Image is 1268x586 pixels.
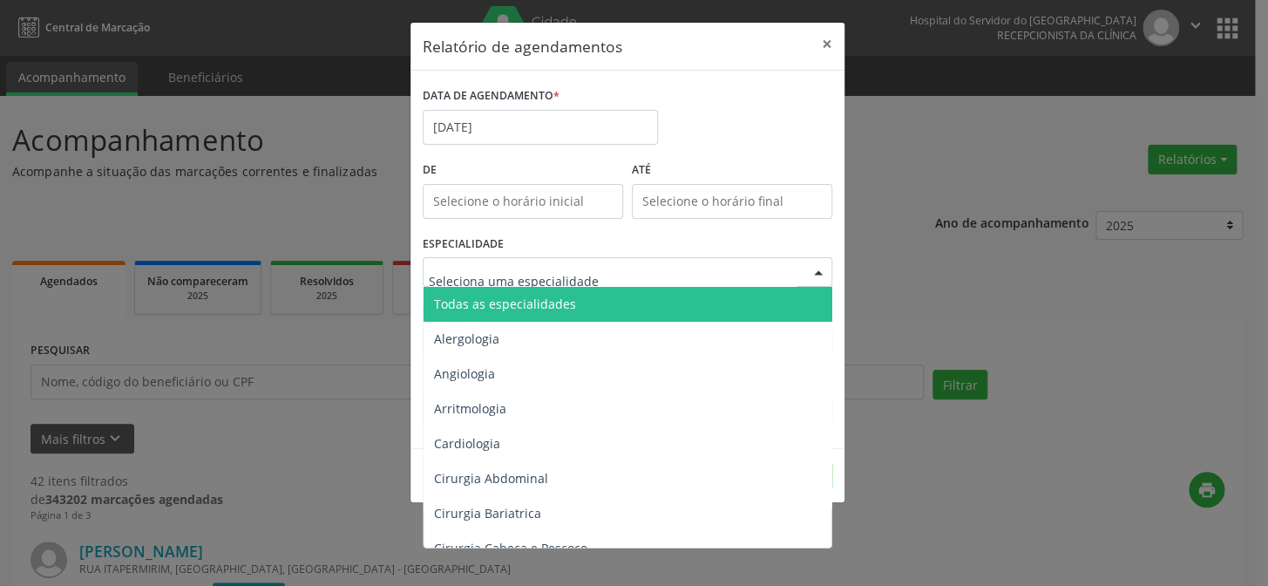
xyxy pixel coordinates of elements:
[423,231,504,258] label: ESPECIALIDADE
[810,23,844,65] button: Close
[434,435,500,452] span: Cardiologia
[434,365,495,382] span: Angiologia
[434,296,576,312] span: Todas as especialidades
[423,110,658,145] input: Selecione uma data ou intervalo
[434,540,587,556] span: Cirurgia Cabeça e Pescoço
[429,263,797,298] input: Seleciona uma especialidade
[423,35,622,58] h5: Relatório de agendamentos
[434,505,541,521] span: Cirurgia Bariatrica
[632,184,832,219] input: Selecione o horário final
[434,330,499,347] span: Alergologia
[423,83,559,110] label: DATA DE AGENDAMENTO
[434,400,506,417] span: Arritmologia
[632,157,832,184] label: ATÉ
[434,470,548,487] span: Cirurgia Abdominal
[423,184,623,219] input: Selecione o horário inicial
[423,157,623,184] label: De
